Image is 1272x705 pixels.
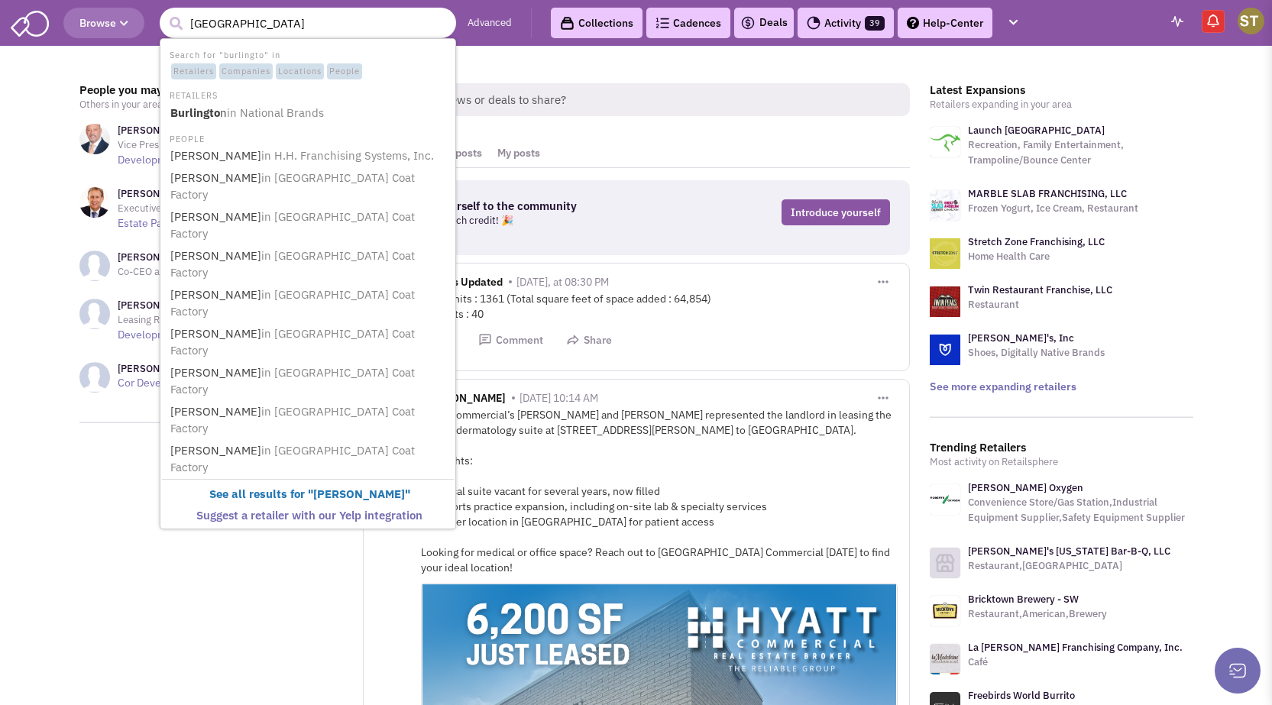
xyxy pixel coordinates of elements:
[930,484,960,515] img: www.robertsoxygen.com
[468,16,512,31] a: Advanced
[162,46,454,81] li: Search for "burlingto" in
[170,326,415,358] span: in [GEOGRAPHIC_DATA] Coat Factory
[209,487,410,501] b: See all results for "[PERSON_NAME]"
[930,335,960,365] img: logo
[930,127,960,157] img: logo
[968,495,1193,526] p: Convenience Store/Gas Station,Industrial Equipment Supplier,Safety Equipment Supplier
[166,484,453,505] a: See all results for "[PERSON_NAME]"
[118,313,232,326] span: Leasing Representative at
[968,331,1074,344] a: [PERSON_NAME]'s, Inc
[118,251,309,264] h3: [PERSON_NAME]
[118,299,343,312] h3: [PERSON_NAME]
[79,299,110,329] img: NoImageAvailable1.jpg
[930,454,1193,470] p: Most activity on Retailsphere
[170,105,220,120] b: Burlingto
[118,138,252,151] span: Vice President Construction at
[170,248,415,280] span: in [GEOGRAPHIC_DATA] Coat Factory
[968,689,1075,702] a: Freebirds World Burrito
[382,199,671,213] h3: Introduce yourself to the community
[930,548,960,578] img: icon-retailer-placeholder.png
[655,18,669,28] img: Cadences_logo.png
[807,16,820,30] img: Activity.png
[327,63,362,80] span: People
[118,312,316,341] a: [PERSON_NAME] Development Company
[968,345,1105,361] p: Shoes, Digitally Native Brands
[566,333,612,348] button: Share
[930,190,960,221] img: logo
[166,441,453,478] a: [PERSON_NAME]in [GEOGRAPHIC_DATA] Coat Factory
[421,407,898,575] div: Hyatt Commercial’s [PERSON_NAME] and [PERSON_NAME] represented the landlord in leasing the former...
[907,17,919,29] img: help.png
[166,402,453,439] a: [PERSON_NAME]in [GEOGRAPHIC_DATA] Coat Factory
[798,8,894,38] a: Activity39
[170,287,415,319] span: in [GEOGRAPHIC_DATA] Coat Factory
[968,481,1083,494] a: [PERSON_NAME] Oxygen
[170,404,415,436] span: in [GEOGRAPHIC_DATA] Coat Factory
[968,137,1193,168] p: Recreation, Family Entertainment, Trampoline/Bounce Center
[782,199,890,225] a: Introduce yourself
[166,506,453,526] a: Suggest a retailer with our Yelp integration
[261,148,434,163] span: in H.H. Franchising Systems, Inc.
[382,213,671,228] p: Get a free research credit! 🎉
[118,362,269,376] h3: [PERSON_NAME]
[490,139,548,167] a: My posts
[170,209,415,241] span: in [GEOGRAPHIC_DATA] Coat Factory
[219,63,273,80] span: Companies
[160,8,456,38] input: Search
[968,124,1105,137] a: Launch [GEOGRAPHIC_DATA]
[968,187,1127,200] a: MARBLE SLAB FRANCHISING, LLC
[968,593,1079,606] a: Bricktown Brewery - SW
[79,97,343,112] p: Others in your area to connect with
[118,202,254,215] span: Executive Director / Leasing at
[968,297,1112,312] p: Restaurant
[79,16,128,30] span: Browse
[560,16,575,31] img: icon-collection-lavender-black.svg
[865,16,885,31] span: 39
[968,283,1112,296] a: Twin Restaurant Franchise, LLC
[478,333,543,348] button: Comment
[166,363,453,400] a: [PERSON_NAME]in [GEOGRAPHIC_DATA] Coat Factory
[646,8,730,38] a: Cadences
[968,641,1183,654] a: La [PERSON_NAME] Franchising Company, Inc.
[118,201,332,230] a: Resolution Real Estate Partners
[516,275,609,289] span: [DATE], at 08:30 PM
[171,63,216,80] span: Retailers
[196,508,422,522] b: Suggest a retailer with our Yelp integration
[930,238,960,269] img: logo
[421,291,898,322] div: Total Units : 1361 (Total square feet of space added : 64,854) Contacts : 40
[170,170,415,202] span: in [GEOGRAPHIC_DATA] Coat Factory
[170,443,415,475] span: in [GEOGRAPHIC_DATA] Coat Factory
[1238,8,1264,34] a: Shary Thur
[166,146,453,167] a: [PERSON_NAME]in H.H. Franchising Systems, Inc.
[79,362,110,393] img: NoImageAvailable1.jpg
[63,8,144,38] button: Browse
[79,251,110,281] img: NoImageAvailable1.jpg
[930,97,1193,112] p: Retailers expanding in your area
[421,391,506,409] span: [PERSON_NAME]
[930,83,1193,97] h3: Latest Expansions
[740,14,788,32] a: Deals
[11,8,49,37] img: SmartAdmin
[898,8,992,38] a: Help-Center
[118,265,163,278] span: Co-CEO at
[166,246,453,283] a: [PERSON_NAME]in [GEOGRAPHIC_DATA] Coat Factory
[162,86,454,102] li: RETAILERS
[519,391,598,405] span: [DATE] 10:14 AM
[118,376,269,390] a: Cor Development Company LLC
[227,105,324,120] span: in National Brands
[166,324,453,361] a: [PERSON_NAME]in [GEOGRAPHIC_DATA] Coat Factory
[421,275,503,293] span: Entities Updated
[930,286,960,317] img: logo
[968,606,1107,622] p: Restaurant,American,Brewery
[166,168,453,205] a: [PERSON_NAME]in [GEOGRAPHIC_DATA] Coat Factory
[276,63,324,80] span: Locations
[162,130,454,146] li: PEOPLE
[79,83,343,97] h3: People you may know
[551,8,642,38] a: Collections
[118,124,343,137] h3: [PERSON_NAME]
[968,235,1105,248] a: Stretch Zone Franchising, LLC
[399,83,910,116] span: Retail news or deals to share?
[170,365,415,397] span: in [GEOGRAPHIC_DATA] Coat Factory
[740,14,756,32] img: icon-deals.svg
[968,201,1138,216] p: Frozen Yogurt, Ice Cream, Restaurant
